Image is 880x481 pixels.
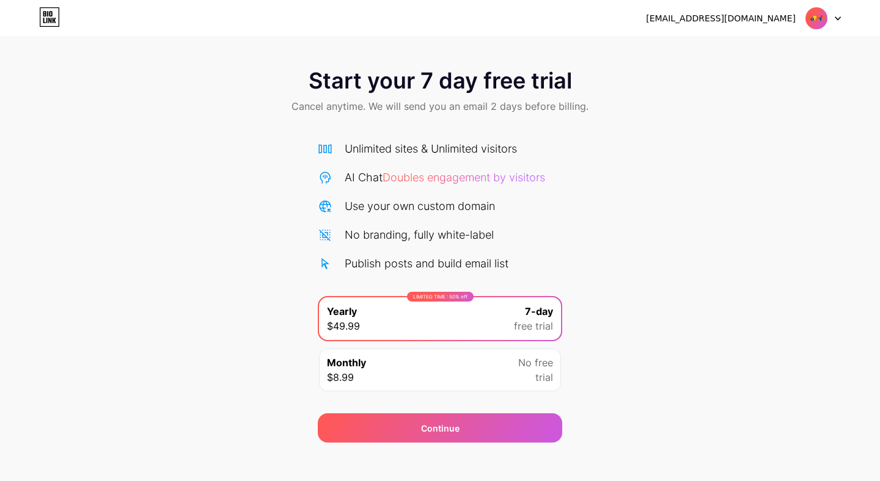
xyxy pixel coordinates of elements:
span: Doubles engagement by visitors [383,171,545,184]
span: Monthly [327,355,366,370]
span: No free [518,355,553,370]
img: poppyspanama [805,7,828,30]
span: Cancel anytime. We will send you an email 2 days before billing. [291,99,588,114]
div: Publish posts and build email list [345,255,508,272]
div: No branding, fully white-label [345,226,494,243]
span: 7-day [525,304,553,319]
span: trial [535,370,553,385]
span: free trial [514,319,553,333]
span: $8.99 [327,370,354,385]
div: [EMAIL_ADDRESS][DOMAIN_NAME] [646,12,796,25]
span: Start your 7 day free trial [309,68,572,93]
div: Use your own custom domain [345,198,495,214]
div: AI Chat [345,169,545,186]
span: Continue [421,422,460,435]
span: $49.99 [327,319,360,333]
div: Unlimited sites & Unlimited visitors [345,140,517,157]
span: Yearly [327,304,357,319]
div: LIMITED TIME : 50% off [407,292,474,302]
